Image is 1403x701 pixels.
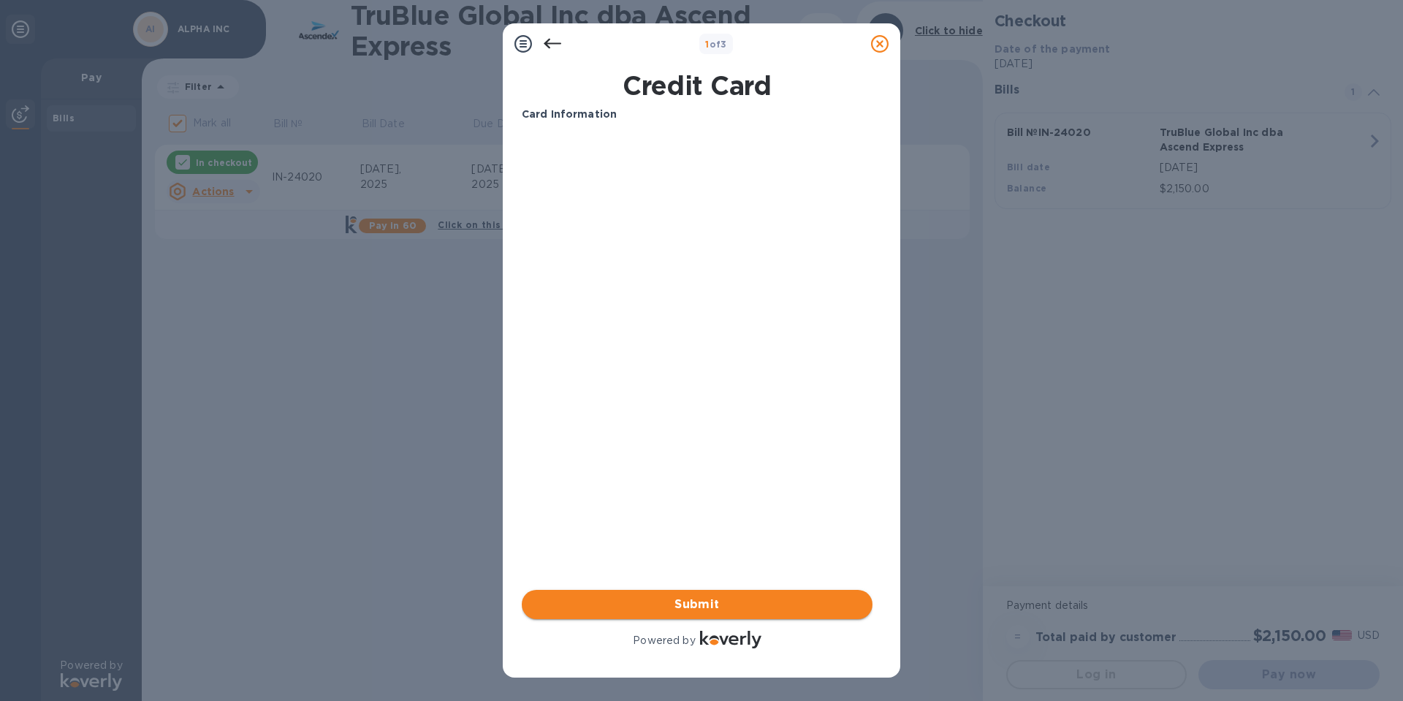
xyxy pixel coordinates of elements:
[522,134,872,353] iframe: Your browser does not support iframes
[633,633,695,648] p: Powered by
[705,39,709,50] span: 1
[516,70,878,101] h1: Credit Card
[522,108,617,120] b: Card Information
[705,39,727,50] b: of 3
[700,631,761,648] img: Logo
[522,590,872,619] button: Submit
[533,596,861,613] span: Submit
